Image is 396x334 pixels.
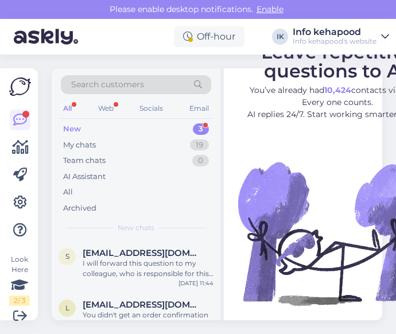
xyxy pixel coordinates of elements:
div: Look Here [9,254,30,306]
div: AI Assistant [63,171,106,182]
span: s [65,252,69,261]
div: New [63,123,81,135]
span: New chats [118,223,154,233]
div: Team chats [63,155,106,166]
b: 10,424 [324,85,351,95]
span: liina.ivask@gmail.com [83,300,202,310]
div: 19 [190,139,209,151]
div: Info kehapood [293,28,376,37]
div: Archived [63,203,96,214]
span: Search customers [71,79,144,91]
div: All [61,101,74,116]
a: Info kehapoodInfo kehapood's website [293,28,389,46]
div: IK [272,29,288,45]
span: sepprale@gmail.com [83,248,202,258]
div: All [63,187,73,198]
div: 0 [192,155,209,166]
span: l [65,304,69,312]
img: Askly Logo [9,77,31,96]
div: Email [187,101,211,116]
div: You didn't get an order confirmation email and your order looks canceled. Please contact us direc... [83,310,213,331]
div: Socials [137,101,165,116]
div: I will forward this question to my colleague, who is responsible for this. The reply will be here... [83,258,213,279]
div: Web [96,101,116,116]
div: 3 [193,123,209,135]
div: [DATE] 11:44 [178,279,213,288]
div: Info kehapood's website [293,37,376,46]
div: 2 / 3 [9,296,30,306]
div: My chats [63,139,96,151]
div: Off-hour [174,26,244,47]
span: Enable [253,4,287,14]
